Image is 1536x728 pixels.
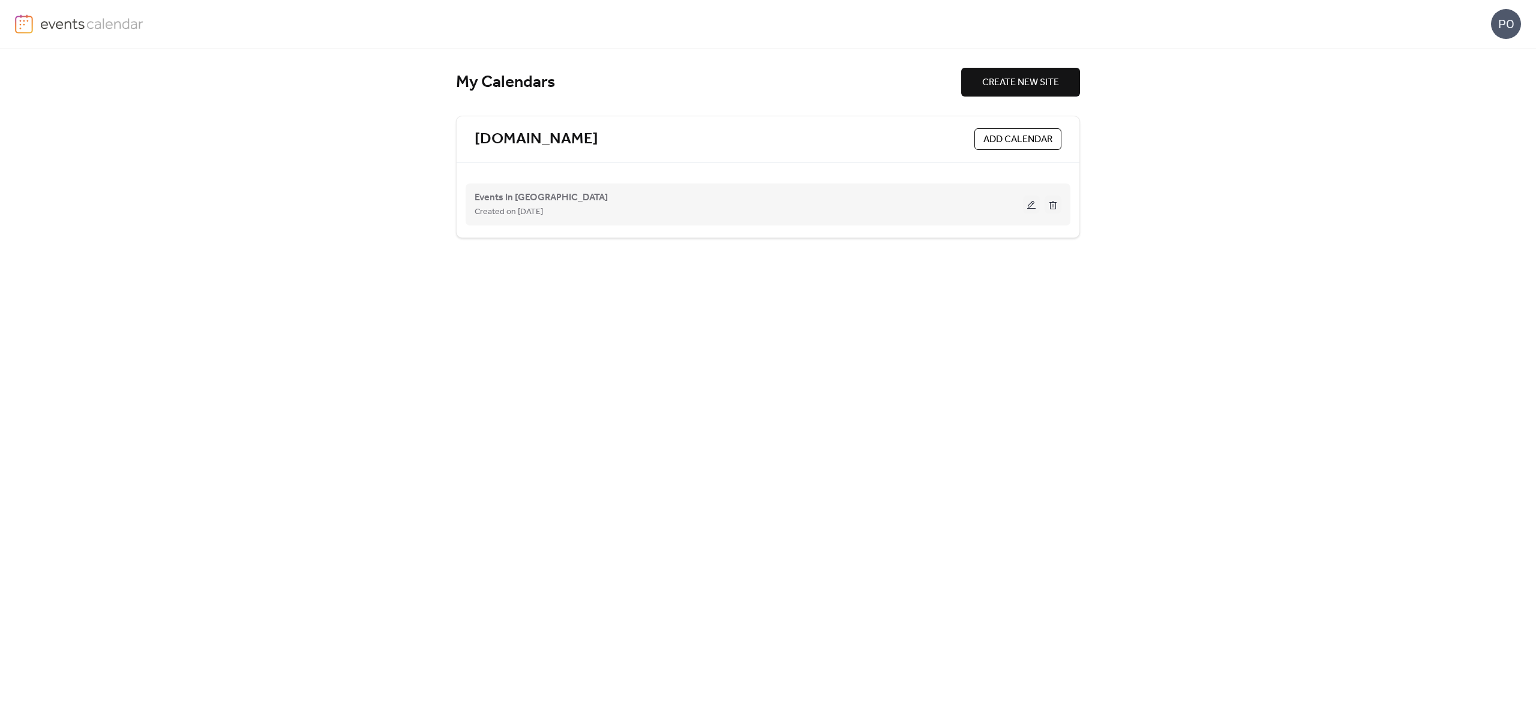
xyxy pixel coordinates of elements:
button: ADD CALENDAR [974,128,1061,150]
span: Events In [GEOGRAPHIC_DATA] [475,191,608,205]
span: Created on [DATE] [475,205,543,219]
div: PO [1491,9,1521,39]
span: CREATE NEW SITE [982,76,1059,90]
a: Events In [GEOGRAPHIC_DATA] [475,194,608,201]
span: ADD CALENDAR [983,133,1052,147]
img: logo [15,14,33,34]
div: My Calendars [456,72,961,93]
img: logo-type [40,14,144,32]
button: CREATE NEW SITE [961,68,1080,97]
a: [DOMAIN_NAME] [475,130,598,149]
